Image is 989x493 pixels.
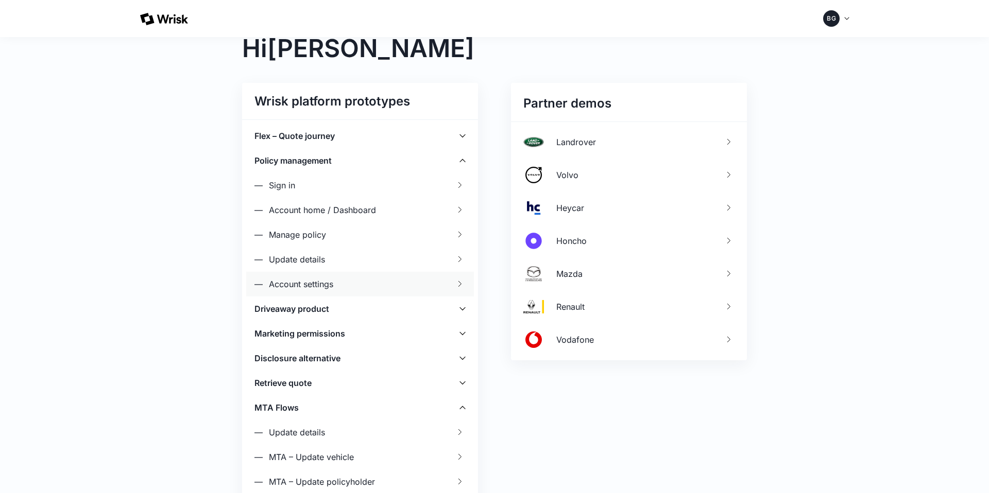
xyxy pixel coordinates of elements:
span: — [254,426,263,438]
div: Update details [254,253,325,266]
div: Policy management [254,154,332,167]
span: — [254,228,263,241]
div: Heycar [556,202,584,214]
a: Volvo [515,159,743,191]
a: —Account home / Dashboard [246,198,474,222]
div: Vodafone [556,333,594,346]
div: Sign in [254,179,295,191]
div: Renault [556,301,585,313]
a: Mazda [515,257,743,290]
span: — [254,253,263,266]
div: Flex – Quote journey [254,130,335,142]
span: [PERSON_NAME] [267,33,474,63]
div: Manage policy [254,228,326,241]
span: — [254,451,263,463]
a: —Update details [246,247,474,272]
div: Disclosure alternative [254,352,340,364]
div: Wrisk platform prototypes [254,93,410,109]
div: Retrieve quote [254,377,312,389]
a: BG [819,6,857,31]
div: Account home / Dashboard [254,204,376,216]
div: Partner demos [523,95,611,111]
a: —MTA – Update vehicle [246,445,474,469]
div: MTA – Update policyholder [254,476,375,488]
div: Driveaway product [254,303,329,315]
div: Marketing permissions [254,327,345,340]
a: Landrover [515,126,743,159]
a: —Manage policy [246,222,474,247]
div: Account settings [254,278,333,290]
span: — [254,204,263,216]
a: Renault [515,290,743,323]
div: Honcho [556,235,587,247]
div: Landrover [556,136,596,148]
div: Mazda [556,268,583,280]
a: Vodafone [515,323,743,356]
div: MTA Flows [254,401,299,414]
span: — [254,179,263,191]
a: —Account settings [246,272,474,296]
span: — [254,476,263,488]
a: Heycar [515,191,743,224]
div: Update details [254,426,325,438]
a: Honcho [515,224,743,257]
div: BG [827,15,837,22]
div: MTA – Update vehicle [254,451,354,463]
h1: Hi [242,35,747,62]
a: —Sign in [246,173,474,198]
span: — [254,278,263,290]
div: Volvo [556,169,578,181]
a: —Update details [246,420,474,445]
